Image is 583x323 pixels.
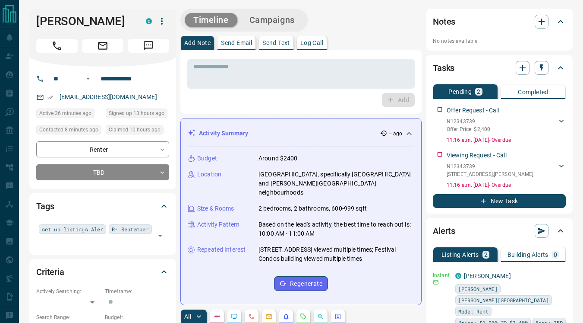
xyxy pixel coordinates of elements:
[36,196,169,217] div: Tags
[83,74,93,84] button: Open
[447,125,490,133] p: Offer Price: $2,400
[36,164,169,180] div: TBD
[447,151,507,160] p: Viewing Request - Call
[447,136,566,144] p: 11:16 a.m. [DATE] - Overdue
[105,313,169,321] p: Budget:
[554,252,557,258] p: 0
[105,288,169,295] p: Timeframe:
[36,14,133,28] h1: [PERSON_NAME]
[36,199,54,213] h2: Tags
[42,225,103,233] span: set up listings Aler
[300,40,323,46] p: Log Call
[231,313,238,320] svg: Lead Browsing Activity
[433,58,566,78] div: Tasks
[447,163,533,170] p: N12343739
[433,15,455,29] h2: Notes
[106,109,169,121] div: Thu Aug 14 2025
[36,262,169,282] div: Criteria
[458,285,498,293] span: [PERSON_NAME]
[36,313,101,321] p: Search Range:
[265,313,272,320] svg: Emails
[258,220,414,238] p: Based on the lead's activity, the best time to reach out is: 10:00 AM - 11:00 AM
[464,272,511,279] a: [PERSON_NAME]
[433,279,439,285] svg: Email
[154,230,166,242] button: Open
[241,13,303,27] button: Campaigns
[109,109,164,118] span: Signed up 13 hours ago
[197,245,246,254] p: Repeated Interest
[36,288,101,295] p: Actively Searching:
[433,37,566,45] p: No notes available
[433,61,454,75] h2: Tasks
[128,39,169,53] span: Message
[447,181,566,189] p: 11:16 a.m. [DATE] - Overdue
[60,93,157,100] a: [EMAIL_ADDRESS][DOMAIN_NAME]
[39,125,98,134] span: Contacted 8 minutes ago
[334,313,341,320] svg: Agent Actions
[36,109,101,121] div: Fri Aug 15 2025
[433,194,566,208] button: New Task
[447,106,499,115] p: Offer Request - Call
[258,170,414,197] p: [GEOGRAPHIC_DATA], specifically [GEOGRAPHIC_DATA] and [PERSON_NAME][GEOGRAPHIC_DATA] neighbourhoods
[197,220,240,229] p: Activity Pattern
[185,13,237,27] button: Timeline
[447,161,566,180] div: N12343739[STREET_ADDRESS],[PERSON_NAME]
[188,125,414,141] div: Activity Summary-- ago
[433,272,450,279] p: Instant
[458,296,549,304] span: [PERSON_NAME][GEOGRAPHIC_DATA]
[455,273,461,279] div: condos.ca
[258,245,414,263] p: [STREET_ADDRESS] viewed multiple times; Festival Condos building viewed multiple times
[262,40,290,46] p: Send Text
[248,313,255,320] svg: Calls
[146,18,152,24] div: condos.ca
[433,221,566,241] div: Alerts
[274,276,328,291] button: Regenerate
[197,170,221,179] p: Location
[300,313,307,320] svg: Requests
[184,313,191,320] p: All
[109,125,161,134] span: Claimed 10 hours ago
[106,125,169,137] div: Fri Aug 15 2025
[317,313,324,320] svg: Opportunities
[199,129,248,138] p: Activity Summary
[447,116,566,135] div: N12343739Offer Price: $2,400
[258,154,298,163] p: Around $2400
[39,109,91,118] span: Active 36 minutes ago
[214,313,221,320] svg: Notes
[477,89,480,95] p: 2
[82,39,123,53] span: Email
[433,224,455,238] h2: Alerts
[36,265,64,279] h2: Criteria
[507,252,548,258] p: Building Alerts
[36,125,101,137] div: Fri Aug 15 2025
[518,89,548,95] p: Completed
[447,170,533,178] p: [STREET_ADDRESS] , [PERSON_NAME]
[197,154,217,163] p: Budget
[112,225,148,233] span: R- September
[184,40,211,46] p: Add Note
[484,252,488,258] p: 2
[258,204,367,213] p: 2 bedrooms, 2 bathrooms, 600-999 sqft
[389,130,402,138] p: -- ago
[36,141,169,157] div: Renter
[221,40,252,46] p: Send Email
[36,39,78,53] span: Call
[433,11,566,32] div: Notes
[47,94,54,100] svg: Email Verified
[458,307,488,316] span: Mode: Rent
[447,118,490,125] p: N12343739
[197,204,234,213] p: Size & Rooms
[441,252,479,258] p: Listing Alerts
[448,89,472,95] p: Pending
[283,313,290,320] svg: Listing Alerts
